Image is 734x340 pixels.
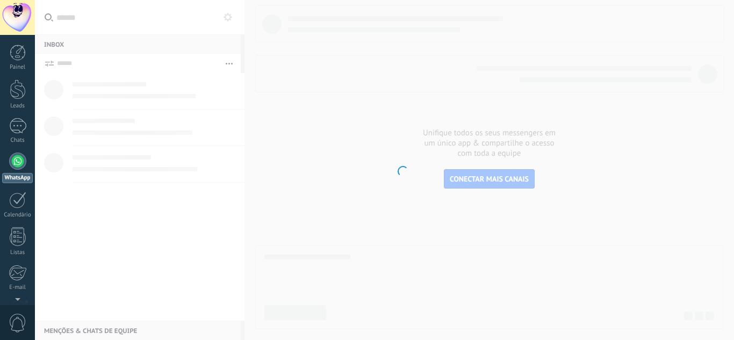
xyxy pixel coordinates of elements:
div: Calendário [2,212,33,219]
div: WhatsApp [2,173,33,183]
div: E-mail [2,284,33,291]
div: Painel [2,64,33,71]
div: Leads [2,103,33,110]
div: Listas [2,249,33,256]
div: Chats [2,137,33,144]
